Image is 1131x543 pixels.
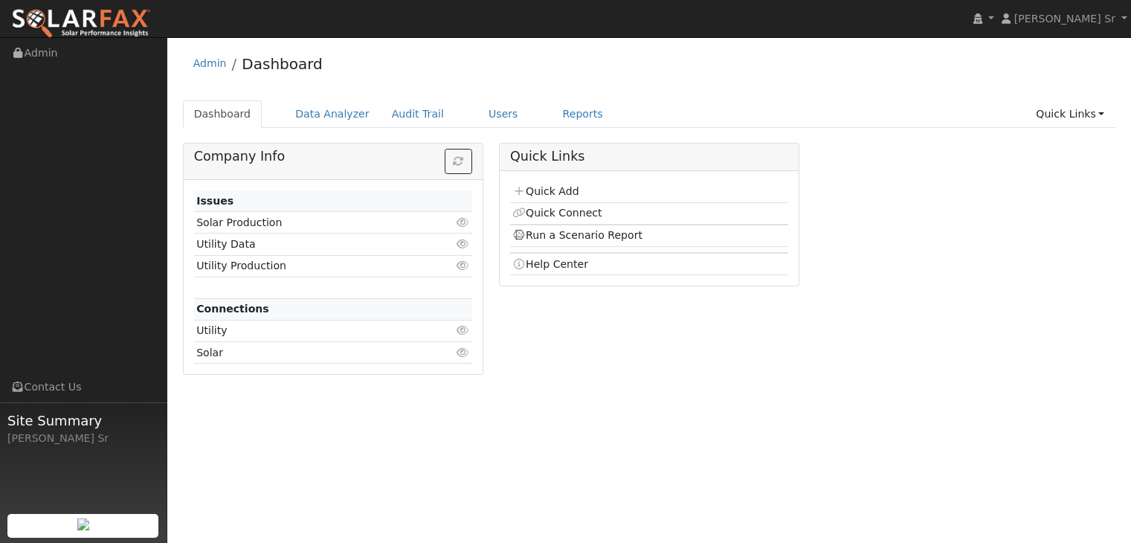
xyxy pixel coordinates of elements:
h5: Company Info [194,149,472,164]
span: [PERSON_NAME] Sr [1014,13,1115,25]
i: Click to view [457,217,470,228]
strong: Connections [196,303,269,315]
i: Click to view [457,325,470,335]
h5: Quick Links [510,149,788,164]
td: Solar Production [194,212,428,234]
a: Quick Connect [512,207,602,219]
a: Dashboard [183,100,262,128]
a: Quick Links [1025,100,1115,128]
strong: Issues [196,195,233,207]
a: Admin [193,57,227,69]
a: Audit Trail [381,100,455,128]
a: Reports [552,100,614,128]
div: [PERSON_NAME] Sr [7,431,159,446]
a: Dashboard [242,55,323,73]
td: Utility Production [194,255,428,277]
td: Utility [194,320,428,341]
i: Click to view [457,347,470,358]
img: SolarFax [11,8,151,39]
a: Users [477,100,529,128]
span: Site Summary [7,411,159,431]
td: Solar [194,342,428,364]
td: Utility Data [194,234,428,255]
i: Click to view [457,239,470,249]
a: Data Analyzer [284,100,381,128]
a: Quick Add [512,185,579,197]
a: Help Center [512,258,588,270]
img: retrieve [77,518,89,530]
a: Run a Scenario Report [512,229,642,241]
i: Click to view [457,260,470,271]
